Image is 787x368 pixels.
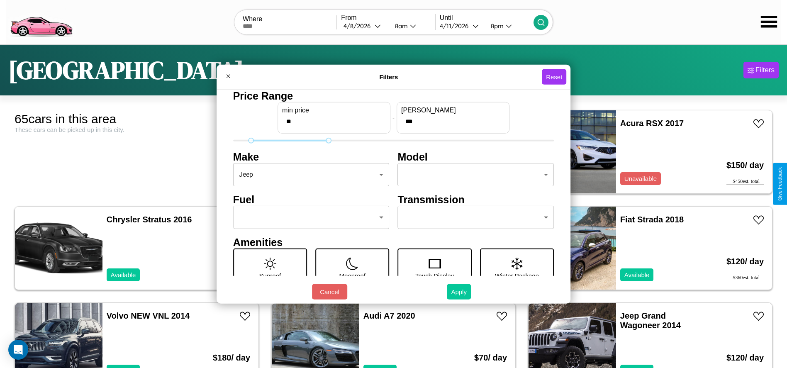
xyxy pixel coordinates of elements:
div: These cars can be picked up in this city. [15,126,259,133]
div: Filters [755,66,775,74]
h4: Make [233,151,390,163]
div: 8am [391,22,410,30]
a: Audi A7 2020 [363,311,415,320]
div: 65 cars in this area [15,112,259,126]
div: Open Intercom Messenger [8,340,28,360]
label: Where [243,15,336,23]
div: 4 / 11 / 2026 [440,22,473,30]
div: Give Feedback [777,167,783,201]
h3: $ 120 / day [726,249,764,275]
button: Cancel [312,284,347,300]
div: Jeep [233,163,390,186]
button: 8am [388,22,435,30]
button: Filters [743,62,779,78]
button: 4/8/2026 [341,22,388,30]
button: 8pm [484,22,534,30]
h4: Amenities [233,236,554,248]
a: Chrysler Stratus 2016 [107,215,192,224]
p: Available [624,269,650,280]
button: Reset [542,69,566,85]
p: Touch Display [415,270,454,281]
p: Winter Package [495,270,539,281]
h4: Price Range [233,90,554,102]
button: Apply [447,284,471,300]
label: min price [282,106,386,114]
a: Fiat Strada 2018 [620,215,684,224]
h4: Model [398,151,554,163]
div: 8pm [487,22,506,30]
p: - [392,112,395,123]
label: Until [440,14,534,22]
div: $ 450 est. total [726,178,764,185]
a: Acura RSX 2017 [620,119,684,128]
a: Jeep Grand Wagoneer 2014 [620,311,681,330]
div: $ 360 est. total [726,275,764,281]
h3: $ 150 / day [726,152,764,178]
p: Available [111,269,136,280]
p: Sunroof [259,270,281,281]
h4: Filters [236,73,542,80]
label: [PERSON_NAME] [401,106,505,114]
p: Moonroof [339,270,365,281]
img: logo [6,4,76,39]
a: Volvo NEW VNL 2014 [107,311,190,320]
h1: [GEOGRAPHIC_DATA] [8,53,244,87]
h4: Fuel [233,193,390,205]
h4: Transmission [398,193,554,205]
p: Unavailable [624,173,657,184]
div: 4 / 8 / 2026 [344,22,375,30]
label: From [341,14,435,22]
